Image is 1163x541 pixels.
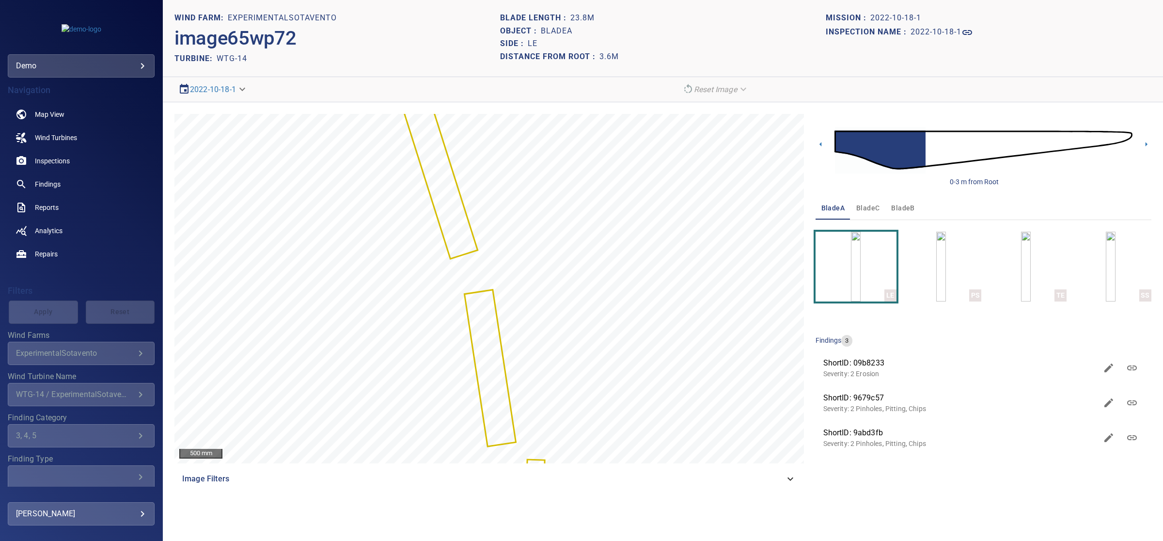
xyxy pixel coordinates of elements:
span: ShortID: 09b8233 [823,357,1097,369]
a: PS [936,232,946,302]
h4: Navigation [8,85,155,95]
h1: 3.6m [599,52,619,62]
label: Wind Turbine Name [8,373,155,381]
h1: ExperimentalSotavento [228,14,337,23]
a: inspections noActive [8,149,155,173]
h1: WIND FARM: [174,14,228,23]
h2: WTG-14 [217,54,247,63]
span: bladeB [891,202,914,214]
div: TE [1054,289,1067,302]
div: Image Filters [174,467,804,491]
a: analytics noActive [8,219,155,242]
h2: image65wp72 [174,27,296,50]
div: demo [16,58,146,74]
label: Finding Type [8,455,155,463]
p: Severity: 2 Erosion [823,369,1097,379]
span: Wind Turbines [35,133,77,143]
span: 3 [841,336,852,346]
h1: LE [528,39,537,48]
span: Analytics [35,226,63,236]
h1: Mission : [826,14,870,23]
div: Wind Turbine Name [8,383,155,406]
a: windturbines noActive [8,126,155,149]
h1: 2022-10-18-1 [911,28,961,37]
a: reports noActive [8,196,155,219]
span: ShortID: 9679c57 [823,392,1097,404]
h2: TURBINE: [174,54,217,63]
a: 2022-10-18-1 [190,85,236,94]
span: Findings [35,179,61,189]
img: d [834,114,1132,186]
img: demo-logo [62,24,101,34]
span: bladeA [821,202,845,214]
button: PS [900,232,981,302]
div: Finding Type [8,465,155,489]
h4: Filters [8,286,155,296]
a: TE [1021,232,1031,302]
div: Reset Image [678,81,753,98]
h1: 2022-10-18-1 [870,14,921,23]
div: demo [8,54,155,78]
label: Finding Category [8,414,155,422]
a: findings noActive [8,173,155,196]
span: Map View [35,110,64,119]
span: Inspections [35,156,70,166]
h1: Distance from root : [500,52,599,62]
div: Finding Category [8,424,155,447]
h1: Inspection name : [826,28,911,37]
span: Image Filters [182,473,785,485]
div: LE [884,289,896,302]
button: LE [816,232,896,302]
h1: bladeA [541,27,572,36]
a: LE [851,232,861,302]
div: PS [969,289,981,302]
span: bladeC [856,202,880,214]
p: Severity: 2 Pinholes, Pitting, Chips [823,404,1097,414]
div: 0-3 m from Root [950,177,999,187]
a: map noActive [8,103,155,126]
div: 2022-10-18-1 [174,81,251,98]
span: ShortID: 9abd3fb [823,427,1097,439]
div: 3, 4, 5 [16,431,135,440]
a: 2022-10-18-1 [911,27,973,38]
a: repairs noActive [8,242,155,266]
h1: Side : [500,39,528,48]
button: TE [985,232,1066,302]
span: Reports [35,203,59,212]
div: WTG-14 / ExperimentalSotavento [16,390,135,399]
span: Repairs [35,249,58,259]
p: Severity: 2 Pinholes, Pitting, Chips [823,439,1097,448]
span: findings [816,336,841,344]
div: SS [1139,289,1151,302]
div: [PERSON_NAME] [16,506,146,522]
div: ExperimentalSotavento [16,349,135,358]
button: SS [1070,232,1151,302]
em: Reset Image [694,85,737,94]
h1: 23.8m [570,14,595,23]
h1: Object : [500,27,541,36]
label: Wind Farms [8,332,155,339]
div: Wind Farms [8,342,155,365]
h1: Blade length : [500,14,570,23]
a: SS [1106,232,1116,302]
